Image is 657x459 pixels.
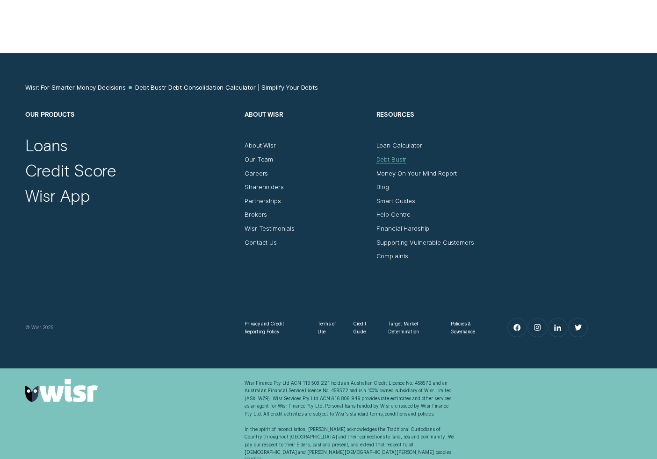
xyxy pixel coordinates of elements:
[245,211,267,218] a: Brokers
[25,111,237,142] h2: Our Products
[25,186,90,206] a: Wisr App
[318,320,339,335] a: Terms of Use
[25,84,126,91] a: Wisr: For Smarter Money Decisions
[135,84,318,91] a: Debt Bustr Debt Consolidation Calculator | Simplify Your Debts
[245,320,303,335] a: Privacy and Credit Reporting Policy
[25,135,67,155] a: Loans
[354,320,375,335] a: Credit Guide
[22,324,241,331] div: © Wisr 2025
[376,111,500,142] h2: Resources
[376,252,408,260] a: Complaints
[451,320,486,335] a: Policies & Governance
[25,161,116,181] a: Credit Score
[376,141,422,149] a: Loan Calculator
[376,169,457,177] a: Money On Your Mind Report
[549,318,567,337] a: LinkedIn
[388,320,437,335] a: Target Market Determination
[245,169,268,177] a: Careers
[376,183,389,191] a: Blog
[245,239,277,246] a: Contact Us
[376,197,415,205] a: Smart Guides
[245,197,281,205] a: Partnerships
[25,379,97,402] img: Wisr
[245,155,273,163] a: Our Team
[376,225,429,232] a: Financial Hardship
[245,225,295,232] a: Wisr Testimonials
[569,318,587,337] a: Twitter
[376,239,474,246] a: Supporting Vulnerable Customers
[376,211,411,218] a: Help Centre
[528,318,546,337] a: Instagram
[245,183,283,191] a: Shareholders
[376,155,406,163] a: Debt Bustr
[245,111,368,142] h2: About Wisr
[508,318,526,337] a: Facebook
[245,141,276,149] a: About Wisr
